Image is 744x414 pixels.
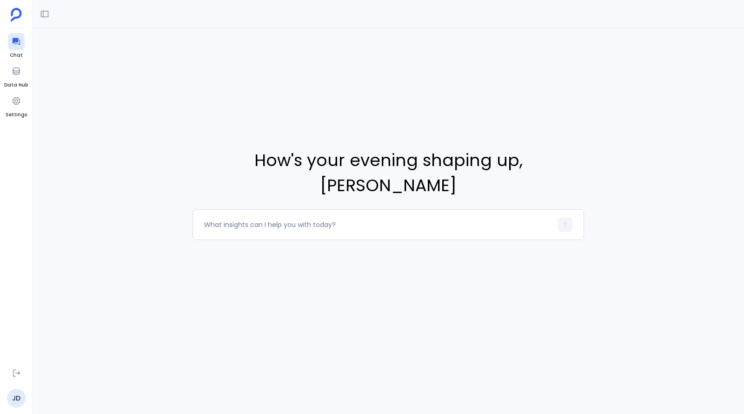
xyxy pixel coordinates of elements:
span: How's your evening shaping up , [PERSON_NAME] [193,148,584,198]
span: Chat [8,52,25,59]
a: Chat [8,33,25,59]
a: Data Hub [4,63,28,89]
span: Data Hub [4,81,28,89]
span: Settings [6,111,27,119]
img: petavue logo [11,8,22,22]
a: JD [7,389,26,407]
a: Settings [6,93,27,119]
